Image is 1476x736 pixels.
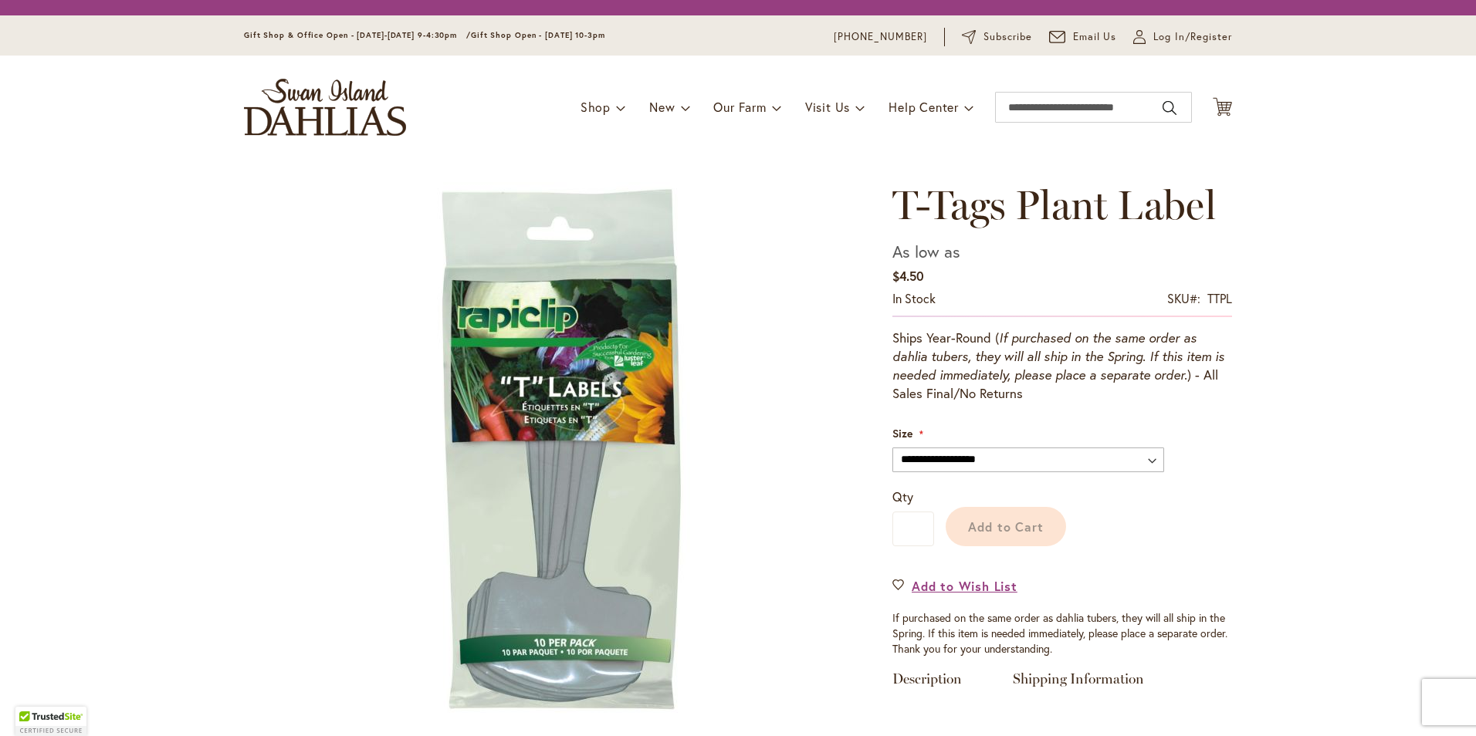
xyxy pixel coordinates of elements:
[892,610,1232,657] div: If purchased on the same order as dahlia tubers, they will all ship in the Spring. If this item i...
[983,29,1032,45] span: Subscribe
[1013,672,1144,694] a: Shipping Information
[892,488,913,505] span: Qty
[649,99,675,115] span: New
[892,577,1017,595] a: Add to Wish List
[1049,29,1117,45] a: Email Us
[892,672,962,694] a: Description
[912,577,1017,595] span: Add to Wish List
[892,268,924,284] span: $4.50
[892,240,960,263] span: As low as
[713,99,766,115] span: Our Farm
[834,29,927,45] a: [PHONE_NUMBER]
[892,290,936,306] span: In stock
[892,290,936,308] div: Availability
[15,707,86,736] div: TrustedSite Certified
[892,181,1217,229] span: T-Tags Plant Label
[431,182,691,722] img: main product photo
[892,426,912,441] span: Size
[244,30,471,40] span: Gift Shop & Office Open - [DATE]-[DATE] 9-4:30pm /
[962,29,1032,45] a: Subscribe
[1133,29,1232,45] a: Log In/Register
[892,329,1224,383] i: If purchased on the same order as dahlia tubers, they will all ship in the Spring. If this item i...
[1163,96,1176,120] button: Search
[471,30,605,40] span: Gift Shop Open - [DATE] 10-3pm
[805,99,850,115] span: Visit Us
[1153,29,1232,45] span: Log In/Register
[1073,29,1117,45] span: Email Us
[244,79,406,136] a: store logo
[892,329,1232,403] p: Ships Year-Round ( ) - All Sales Final/No Returns
[581,99,611,115] span: Shop
[1207,290,1232,308] div: TTPL
[892,672,1232,694] div: Detailed Product Info
[889,99,959,115] span: Help Center
[1167,290,1200,306] strong: SKU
